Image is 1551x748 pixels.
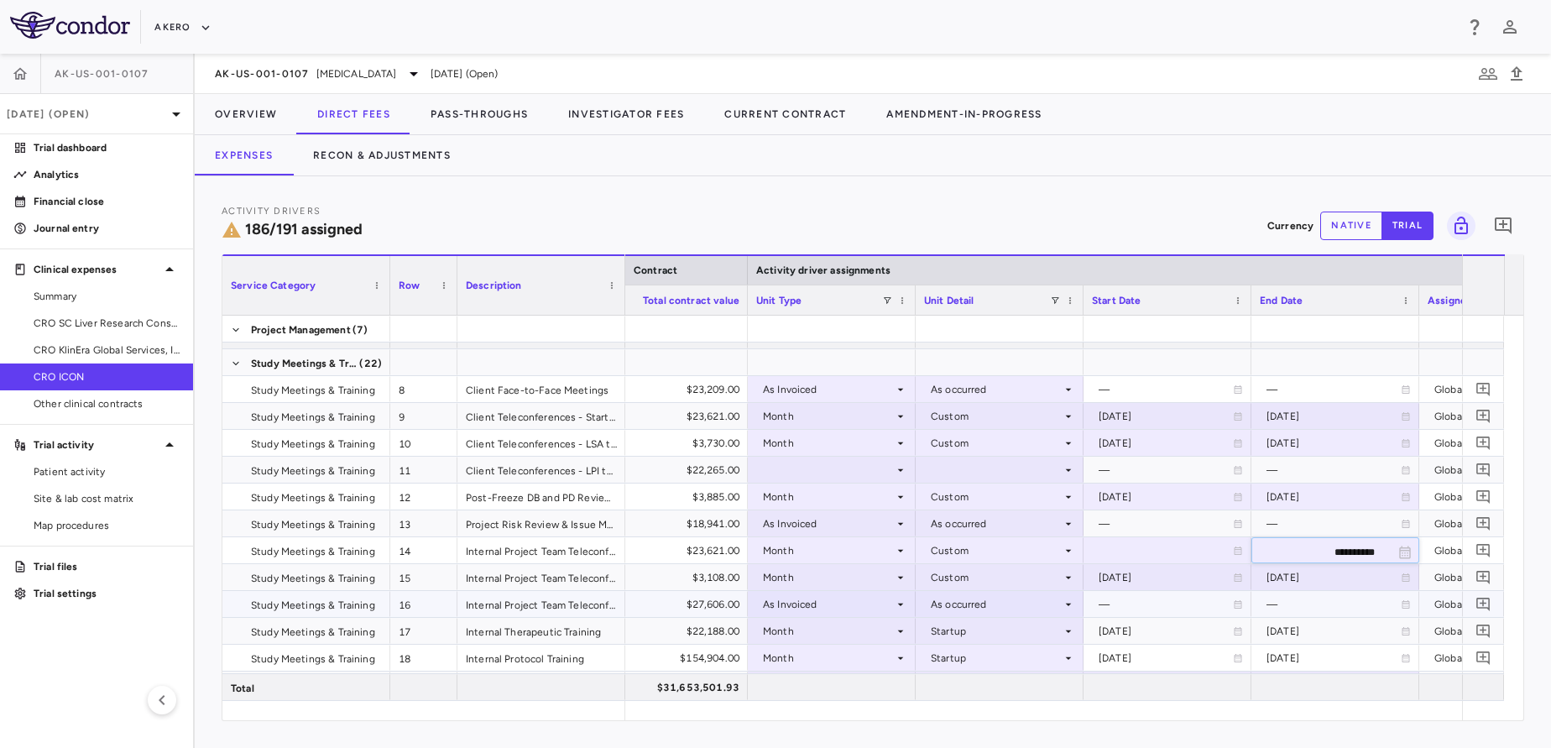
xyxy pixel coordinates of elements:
div: [DATE] [1266,645,1401,672]
div: [DATE] [1266,403,1401,430]
div: $154,904.00 [595,645,739,672]
div: Month [763,430,894,457]
div: Global [1434,430,1523,457]
button: Add comment [1472,593,1495,615]
div: As occurred [931,376,1062,403]
button: native [1320,212,1382,240]
div: Internal Project Team Teleconferences - LPI to BDL [457,591,625,617]
span: (22) [359,350,382,377]
div: Custom [931,537,1062,564]
span: CRO ICON [34,369,180,384]
span: Other clinical contracts [34,396,180,411]
span: Total [231,675,254,702]
button: Amendment-In-Progress [866,94,1062,134]
span: Contract [634,264,677,276]
div: Internal Project Team Teleconferences - LSA to LPI [457,564,625,590]
span: Study Meetings & Training [251,565,375,592]
div: $23,621.00 [595,537,739,564]
div: Startup [931,618,1062,645]
div: As Invoiced [763,510,894,537]
div: [DATE] [1099,430,1233,457]
span: Project Management [251,316,351,343]
p: Currency [1267,218,1313,233]
button: Direct Fees [297,94,410,134]
div: As Invoiced [763,376,894,403]
div: $3,885.00 [595,484,739,510]
div: Client Face-to-Face Meetings [457,376,625,402]
div: Global [1434,376,1523,403]
div: Client Teleconferences - LSA to LPI [457,430,625,456]
div: [DATE] [1099,618,1233,645]
svg: Add comment [1475,462,1491,478]
div: Global [1434,403,1523,430]
div: Startup [931,645,1062,672]
div: [DATE] [1099,403,1233,430]
div: Custom [931,484,1062,510]
span: Assigned region [1428,295,1506,306]
div: [DATE] [1266,484,1401,510]
button: Current Contract [704,94,866,134]
svg: Add comment [1493,216,1513,236]
div: Custom [931,403,1062,430]
span: [MEDICAL_DATA] [316,66,397,81]
div: 10 [390,430,457,456]
div: Month [763,484,894,510]
span: You do not have permission to lock or unlock grids [1440,212,1475,240]
span: Study Meetings & Training [251,538,375,565]
span: Study Meetings & Training [251,458,375,484]
div: — [1099,510,1233,537]
span: Map procedures [34,518,180,533]
button: Add comment [1472,458,1495,481]
button: Add comment [1472,485,1495,508]
button: Investigator Fees [548,94,704,134]
div: Client Teleconferences - Start to LSA [457,403,625,429]
span: Study Meetings & Training [251,672,375,699]
button: Add comment [1472,539,1495,562]
span: Patient activity [34,464,180,479]
div: 19 [390,672,457,698]
svg: Add comment [1475,515,1491,531]
div: [DATE] [1266,564,1401,591]
button: Akero [154,14,211,41]
div: As Invoiced [763,591,894,618]
div: Global [1434,645,1523,672]
svg: Add comment [1475,435,1491,451]
button: Add comment [1472,405,1495,427]
span: CRO KlinEra Global Services, Inc. [34,343,180,358]
div: $23,209.00 [595,376,739,403]
div: $22,188.00 [595,618,739,645]
div: $23,621.00 [595,403,739,430]
span: AK-US-001-0107 [215,67,310,81]
div: — [1099,591,1233,618]
div: Custom [931,564,1062,591]
button: Pass-Throughs [410,94,548,134]
div: As occurred [931,510,1062,537]
div: 12 [390,484,457,510]
div: [DATE] [1099,564,1233,591]
div: Global [1434,591,1523,618]
div: Custom [931,430,1062,457]
div: Internal Therapeutic Training [457,618,625,644]
button: Overview [195,94,297,134]
div: As occurred [931,591,1062,618]
svg: Add comment [1475,650,1491,666]
div: $18,941.00 [595,510,739,537]
div: Internal Project Team Teleconferences - Start to LSA [457,537,625,563]
div: Month [763,618,894,645]
button: Choose date, selected date is Oct 3, 2025 [1395,542,1415,562]
img: logo-full-BYUhSk78.svg [10,12,130,39]
div: 14 [390,537,457,563]
span: End Date [1260,295,1303,306]
button: Add comment [1472,432,1495,454]
div: 11 [390,457,457,483]
span: Description [466,280,522,291]
p: Trial activity [34,437,159,452]
span: Study Meetings & Training [251,646,375,672]
svg: Add comment [1475,569,1491,585]
button: Add comment [1472,378,1495,400]
span: Row [399,280,420,291]
div: 16 [390,591,457,617]
p: Journal entry [34,221,180,236]
div: Global [1434,457,1523,484]
span: Site & lab cost matrix [34,491,180,506]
